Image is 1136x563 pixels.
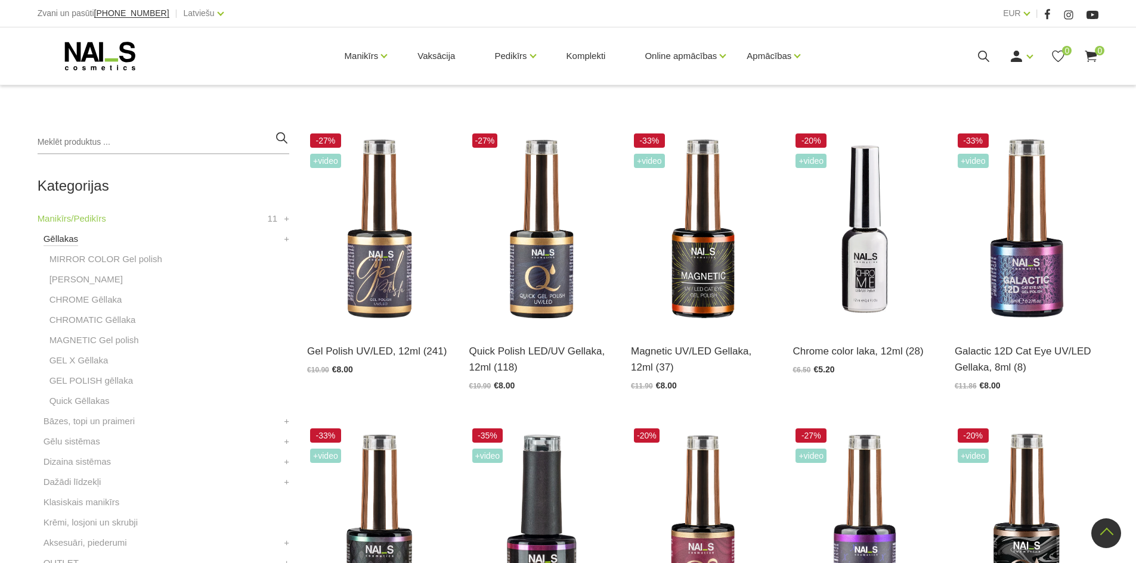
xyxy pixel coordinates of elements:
a: Dizaina sistēmas [44,455,111,469]
img: Daudzdimensionāla magnētiskā gellaka, kas satur smalkas, atstarojošas hroma daļiņas. Ar īpaša mag... [955,130,1098,328]
a: 0 [1051,49,1066,64]
span: -35% [472,428,503,443]
span: €6.50 [793,366,810,374]
span: €11.86 [955,382,977,390]
a: CHROME Gēllaka [49,293,122,307]
input: Meklēt produktus ... [38,130,289,154]
a: + [284,434,289,449]
img: Ilgnoturīga gellaka, kas sastāv no metāla mikrodaļiņām, kuras īpaša magnēta ietekmē var pārvērst ... [631,130,775,328]
div: Zvani un pasūti [38,6,169,21]
a: Latviešu [184,6,215,20]
a: + [284,414,289,428]
span: +Video [958,449,989,463]
a: Klasiskais manikīrs [44,495,120,509]
span: -33% [634,133,665,148]
span: +Video [795,449,827,463]
img: Paredzēta hromēta jeb spoguļspīduma efekta veidošanai uz pilnas naga plātnes vai atsevišķiem diza... [793,130,936,328]
a: 0 [1084,49,1098,64]
span: 0 [1095,46,1104,55]
a: + [284,232,289,246]
span: +Video [310,154,341,168]
span: €10.90 [307,366,329,374]
a: Quick Polish LED/UV Gellaka, 12ml (118) [469,343,613,375]
span: -20% [795,133,827,148]
a: GEL X Gēllaka [49,353,109,368]
a: Krēmi, losjoni un skrubji [44,515,138,530]
a: Gēllakas [44,232,78,246]
span: €8.00 [656,381,677,390]
a: Chrome color laka, 12ml (28) [793,343,936,359]
a: Bāzes, topi un praimeri [44,414,135,428]
span: €8.00 [494,381,515,390]
a: + [284,536,289,550]
a: Magnetic UV/LED Gellaka, 12ml (37) [631,343,775,375]
span: €5.20 [813,365,834,374]
img: Ātri, ērti un vienkārši!Intensīvi pigmentēta gellaka, kas perfekti klājas arī vienā slānī, tādā v... [469,130,613,328]
span: +Video [958,154,989,168]
span: -33% [958,133,989,148]
a: Galactic 12D Cat Eye UV/LED Gellaka, 8ml (8) [955,343,1098,375]
a: Online apmācības [645,32,717,80]
span: -20% [634,428,660,443]
a: + [284,475,289,489]
a: Komplekti [557,27,615,85]
a: Dažādi līdzekļi [44,475,101,489]
span: | [1036,6,1038,21]
a: Gel Polish UV/LED, 12ml (241) [307,343,451,359]
span: -33% [310,428,341,443]
a: Aksesuāri, piederumi [44,536,127,550]
a: Vaksācija [408,27,465,85]
a: + [284,455,289,469]
h2: Kategorijas [38,178,289,194]
span: 0 [1062,46,1072,55]
span: -27% [795,428,827,443]
span: [PHONE_NUMBER] [94,8,169,18]
span: -27% [472,133,498,148]
span: €11.90 [631,382,653,390]
span: +Video [310,449,341,463]
span: €8.00 [332,365,353,374]
a: GEL POLISH gēllaka [49,374,133,388]
a: Manikīrs/Pedikīrs [38,211,106,226]
a: Manikīrs [345,32,379,80]
a: Gēlu sistēmas [44,434,100,449]
span: +Video [795,154,827,168]
span: €10.90 [469,382,491,390]
span: €8.00 [980,381,1001,390]
a: MAGNETIC Gel polish [49,333,139,347]
a: Pedikīrs [494,32,527,80]
a: [PHONE_NUMBER] [94,9,169,18]
a: CHROMATIC Gēllaka [49,313,136,327]
a: [PERSON_NAME] [49,272,123,287]
span: +Video [472,449,503,463]
span: -20% [958,428,989,443]
span: -27% [310,133,341,148]
a: MIRROR COLOR Gel polish [49,252,162,266]
a: + [284,211,289,226]
span: | [175,6,178,21]
a: EUR [1003,6,1021,20]
a: Quick Gēllakas [49,394,110,408]
span: 11 [267,211,277,226]
a: Apmācības [747,32,791,80]
img: Ilgnoturīga, intensīvi pigmentēta gellaka. Viegli klājas, lieliski žūst, nesaraujas, neatkāpjas n... [307,130,451,328]
span: +Video [634,154,665,168]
